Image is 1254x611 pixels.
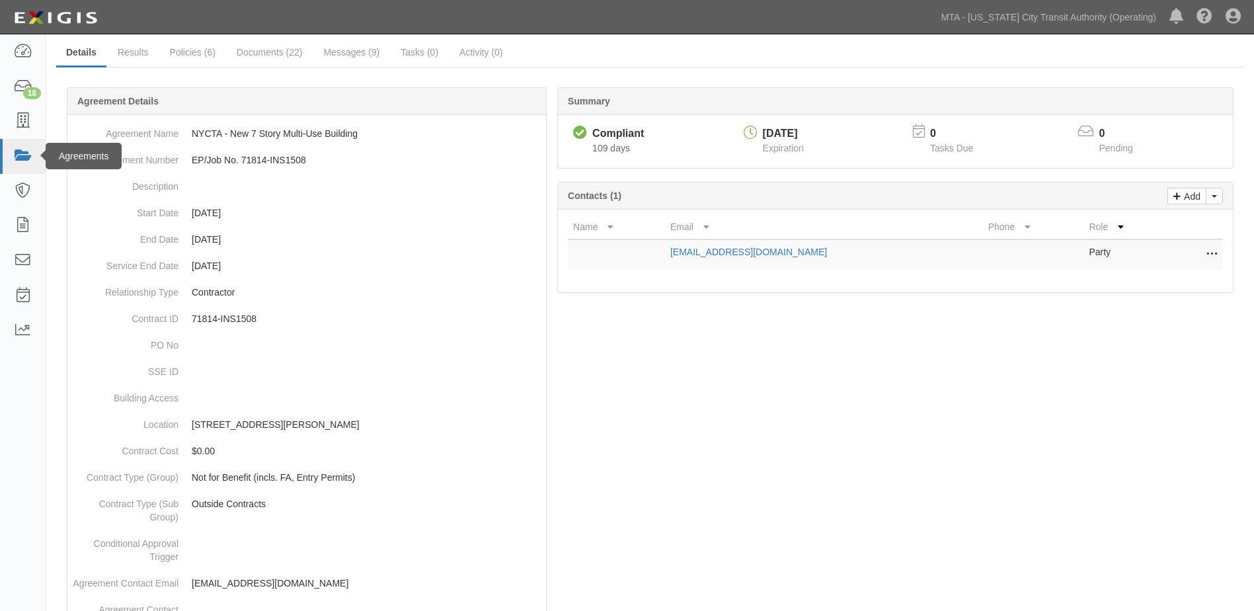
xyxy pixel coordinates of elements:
td: Party [1083,239,1170,269]
dt: Agreement Name [73,120,178,140]
dt: Conditional Approval Trigger [73,530,178,563]
th: Email [665,215,983,239]
dd: [DATE] [73,253,541,279]
dd: Contractor [73,279,541,305]
div: Compliant [592,126,644,142]
th: Phone [983,215,1084,239]
p: Add [1181,188,1200,204]
a: MTA - [US_STATE] City Transit Authority (Operating) [935,4,1163,30]
dd: [DATE] [73,226,541,253]
dd: [DATE] [73,200,541,226]
dt: SSE ID [73,358,178,378]
dt: Agreement Contact Email [73,570,178,590]
p: $0.00 [192,444,541,458]
th: Name [568,215,665,239]
span: Pending [1099,143,1133,153]
p: [STREET_ADDRESS][PERSON_NAME] [192,418,541,431]
b: Summary [568,96,610,106]
dt: Contract ID [73,305,178,325]
dt: Start Date [73,200,178,220]
p: 71814-INS1508 [192,312,541,325]
p: Not for Benefit (incls. FA, Entry Permits) [192,471,541,484]
th: Role [1083,215,1170,239]
a: Details [56,39,106,67]
span: Since 06/09/2025 [592,143,630,153]
i: Compliant [573,126,587,140]
dt: Agreement Number [73,147,178,167]
div: [DATE] [763,126,804,142]
a: Policies (6) [160,39,225,65]
span: Tasks Due [930,143,973,153]
img: logo-5460c22ac91f19d4615b14bd174203de0afe785f0fc80cf4dbbc73dc1793850b.png [10,6,101,30]
a: [EMAIL_ADDRESS][DOMAIN_NAME] [670,247,827,257]
a: Activity (0) [450,39,512,65]
dt: Contract Type (Group) [73,464,178,484]
dt: Location [73,411,178,431]
dd: NYCTA - New 7 Story Multi-Use Building [73,120,541,147]
b: Agreement Details [77,96,159,106]
p: 0 [1099,126,1150,142]
dt: Description [73,173,178,193]
p: 0 [930,126,990,142]
p: [EMAIL_ADDRESS][DOMAIN_NAME] [192,577,541,590]
a: Tasks (0) [391,39,448,65]
dt: PO No [73,332,178,352]
b: Contacts (1) [568,190,621,201]
dt: Relationship Type [73,279,178,299]
div: 18 [23,87,41,99]
p: Outside Contracts [192,497,541,510]
dt: Building Access [73,385,178,405]
i: Help Center - Complianz [1196,9,1212,25]
a: Results [108,39,159,65]
a: Messages (9) [313,39,389,65]
dt: End Date [73,226,178,246]
a: Documents (22) [227,39,313,65]
dt: Service End Date [73,253,178,272]
dt: Contract Type (Sub Group) [73,491,178,524]
a: Add [1167,188,1206,204]
span: Expiration [763,143,804,153]
dd: EP/Job No. 71814-INS1508 [73,147,541,173]
div: Agreements [46,143,122,169]
dt: Contract Cost [73,438,178,458]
